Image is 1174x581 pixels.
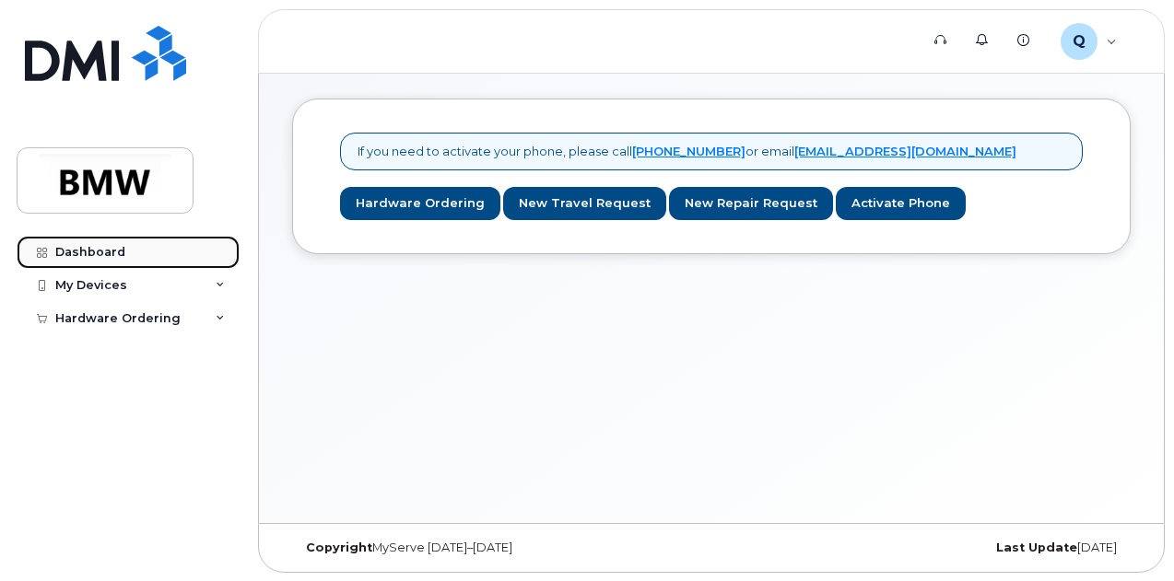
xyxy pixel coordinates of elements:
strong: Copyright [306,540,372,554]
a: [PHONE_NUMBER] [632,144,745,158]
div: MyServe [DATE]–[DATE] [292,540,571,555]
p: If you need to activate your phone, please call or email [358,143,1016,160]
a: Hardware Ordering [340,187,500,221]
strong: Last Update [996,540,1077,554]
a: New Repair Request [669,187,833,221]
a: [EMAIL_ADDRESS][DOMAIN_NAME] [794,144,1016,158]
a: New Travel Request [503,187,666,221]
iframe: Messenger Launcher [1094,501,1160,567]
div: [DATE] [851,540,1131,555]
a: Activate Phone [836,187,966,221]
